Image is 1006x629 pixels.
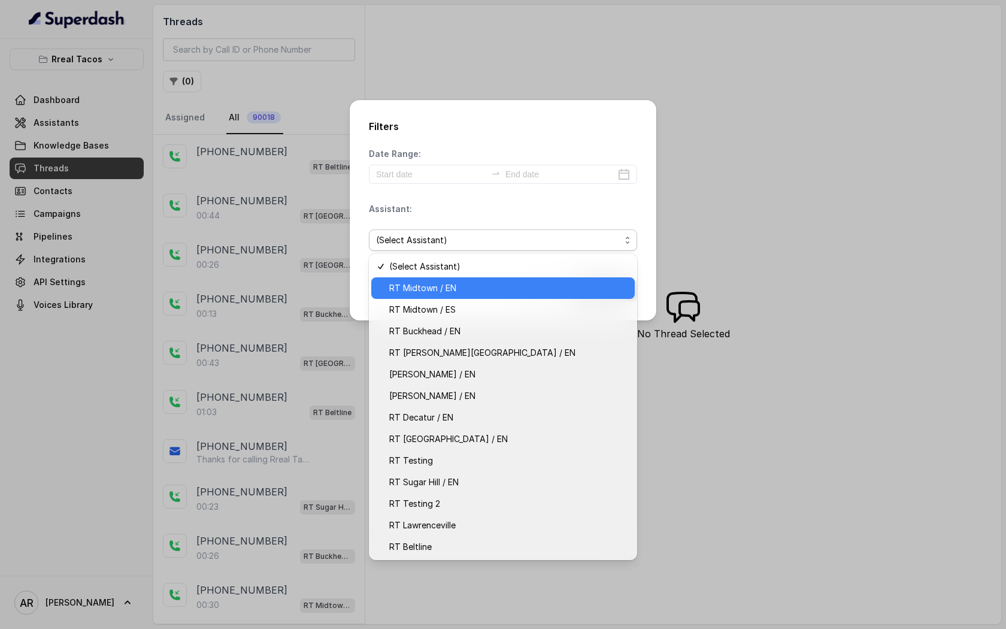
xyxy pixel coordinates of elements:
span: [PERSON_NAME] / EN [389,389,628,403]
span: RT Testing 2 [389,497,628,511]
span: RT Midtown / ES [389,303,628,317]
span: RT Midtown / EN [389,281,628,295]
span: RT Beltline [389,540,628,554]
div: (Select Assistant) [369,253,637,560]
span: RT [PERSON_NAME][GEOGRAPHIC_DATA] / EN [389,346,628,360]
span: RT [GEOGRAPHIC_DATA] / EN [389,432,628,446]
span: RT Lawrenceville [389,518,628,533]
span: (Select Assistant) [376,233,620,247]
span: RT Testing [389,453,628,468]
span: [PERSON_NAME] / EN [389,367,628,382]
span: RT Sugar Hill / EN [389,475,628,489]
button: (Select Assistant) [369,229,637,251]
span: RT Decatur / EN [389,410,628,425]
span: RT Buckhead / EN [389,324,628,338]
span: (Select Assistant) [389,259,628,274]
